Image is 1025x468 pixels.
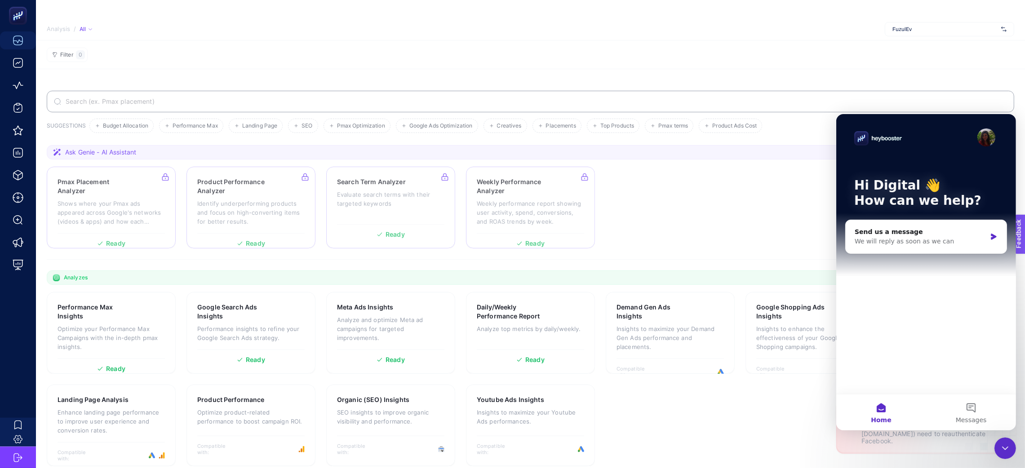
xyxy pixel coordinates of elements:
span: / [74,25,76,32]
p: Performance insights to refine your Google Search Ads strategy. [197,324,305,342]
span: Compatible with: [477,443,517,455]
span: Ready [106,366,125,372]
span: Product Ads Cost [712,123,757,129]
h3: Meta Ads Insights [337,303,393,312]
span: Compatible with: [617,366,657,378]
a: Product Performance AnalyzerIdentify underperforming products and focus on high-converting items ... [186,167,315,248]
span: Pmax Optimization [337,123,385,129]
a: Youtube Ads InsightsInsights to maximize your Youtube Ads performances.Compatible with: [466,384,595,466]
h3: Google Search Ads Insights [197,303,276,321]
a: Performance Max InsightsOptimize your Performance Max Campaigns with the in-depth pmax insights.R... [47,292,176,374]
span: Ask Genie - AI Assistant [65,148,136,157]
a: Google Shopping Ads InsightsInsights to enhance the effectiveness of your Google Shopping campaig... [745,292,874,374]
a: Meta Ads InsightsAnalyze and optimize Meta ad campaigns for targeted improvements.Ready [326,292,455,374]
span: Pmax terms [658,123,688,129]
iframe: Intercom live chat [836,114,1016,430]
p: Insights to maximize your Youtube Ads performances. [477,408,584,426]
a: Search Term AnalyzerEvaluate search terms with their targeted keywordsReady [326,167,455,248]
h3: Product Performance [197,395,265,404]
h3: Google Shopping Ads Insights [756,303,836,321]
p: Analyze and optimize Meta ad campaigns for targeted improvements. [337,315,444,342]
p: Insights to maximize your Demand Gen Ads performance and placements. [617,324,724,351]
h3: Youtube Ads Insights [477,395,544,404]
a: Pmax Placement AnalyzerShows where your Pmax ads appeared across Google's networks (videos & apps... [47,167,176,248]
span: FuzulEv [892,26,998,33]
h3: Landing Page Analysis [58,395,129,404]
button: Filter0 [47,48,88,62]
span: Creatives [497,123,522,129]
span: Compatible with: [197,443,238,455]
span: Top Products [600,123,634,129]
p: Optimize product-related performance to boost campaign ROI. [197,408,305,426]
span: Google Ads Optimization [409,123,473,129]
p: SEO insights to improve organic visibility and performance. [337,408,444,426]
span: SEO [302,123,312,129]
div: All [80,26,92,33]
img: svg%3e [1001,25,1007,34]
h3: Demand Gen Ads Insights [617,303,695,321]
span: Feedback [5,3,34,10]
a: Product PerformanceOptimize product-related performance to boost campaign ROI.Compatible with: [186,384,315,466]
h3: Organic (SEO) Insights [337,395,409,404]
span: Filter [60,52,73,58]
a: Daily/Weekly Performance ReportAnalyze top metrics by daily/weekly.Ready [466,292,595,374]
span: 0 [79,51,82,58]
span: Compatible with: [58,449,98,462]
p: Insights to enhance the effectiveness of your Google Shopping campaigns. [756,324,864,351]
span: Placements [546,123,576,129]
p: Analyze top metrics by daily/weekly. [477,324,584,333]
span: Ready [525,357,545,363]
span: Landing Page [242,123,277,129]
span: Compatible with: [756,366,797,378]
a: Google Search Ads InsightsPerformance insights to refine your Google Search Ads strategy.Ready [186,292,315,374]
a: Weekly Performance AnalyzerWeekly performance report showing user activity, spend, conversions, a... [466,167,595,248]
span: Analysis [47,26,70,33]
h3: Daily/Weekly Performance Report [477,303,557,321]
p: Enhance landing page performance to improve user experience and conversion rates. [58,408,165,435]
a: Demand Gen Ads InsightsInsights to maximize your Demand Gen Ads performance and placements.Compat... [606,292,735,374]
h3: Performance Max Insights [58,303,137,321]
iframe: Intercom live chat [994,437,1016,459]
span: Ready [246,357,265,363]
span: Compatible with: [337,443,377,455]
input: Search [64,98,1007,105]
a: Organic (SEO) InsightsSEO insights to improve organic visibility and performance.Compatible with: [326,384,455,466]
span: Ready [386,357,405,363]
p: Optimize your Performance Max Campaigns with the in-depth pmax insights. [58,324,165,351]
a: Landing Page AnalysisEnhance landing page performance to improve user experience and conversion r... [47,384,176,466]
p: Client owner ([EMAIL_ADDRESS][DOMAIN_NAME]) need to reauthenticate Facebook. [861,423,1007,445]
span: Budget Allocation [103,123,148,129]
h3: SUGGESTIONS [47,122,86,133]
span: Performance Max [173,123,218,129]
span: Analyzes [64,274,88,281]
